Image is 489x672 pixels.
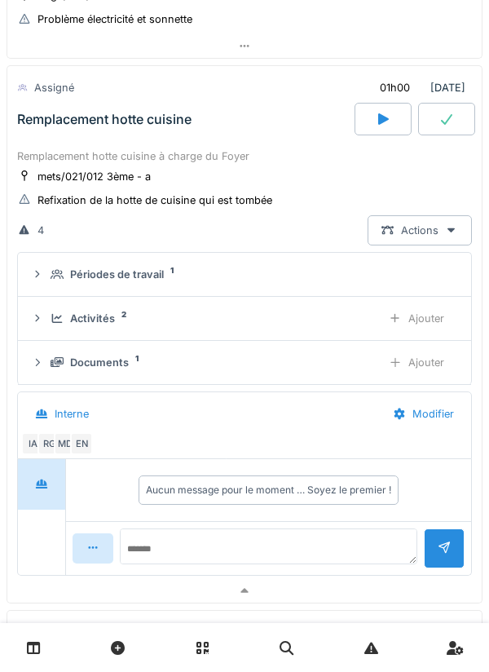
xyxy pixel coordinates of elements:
[375,347,458,378] div: Ajouter
[37,169,151,184] div: mets/021/012 3ème - a
[368,215,472,245] div: Actions
[17,148,472,164] div: Remplacement hotte cuisine à charge du Foyer
[24,347,465,378] summary: Documents1Ajouter
[379,399,468,429] div: Modifier
[366,617,472,648] div: [DATE]
[34,80,74,95] div: Assigné
[380,80,410,95] div: 01h00
[70,267,164,282] div: Périodes de travail
[55,406,89,422] div: Interne
[21,432,44,455] div: IA
[17,112,192,127] div: Remplacement hotte cuisine
[146,483,391,497] div: Aucun message pour le moment … Soyez le premier !
[366,73,472,103] div: [DATE]
[37,223,44,238] div: 4
[375,303,458,334] div: Ajouter
[24,303,465,334] summary: Activités2Ajouter
[37,11,192,27] div: Problème électricité et sonnette
[37,192,272,208] div: Refixation de la hotte de cuisine qui est tombée
[70,432,93,455] div: EN
[70,355,129,370] div: Documents
[24,259,465,290] summary: Périodes de travail1
[70,311,115,326] div: Activités
[54,432,77,455] div: MD
[37,432,60,455] div: RG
